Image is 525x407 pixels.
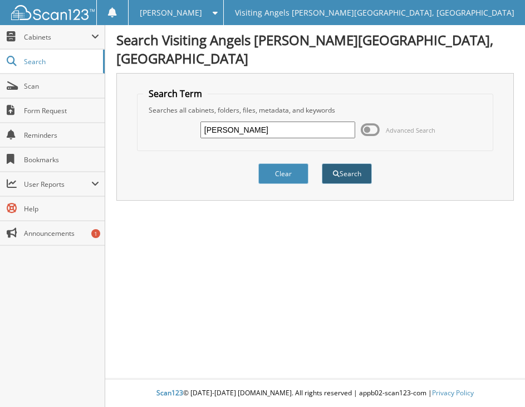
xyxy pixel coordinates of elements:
[24,130,99,140] span: Reminders
[322,163,372,184] button: Search
[11,5,95,20] img: scan123-logo-white.svg
[91,229,100,238] div: 1
[386,126,435,134] span: Advanced Search
[24,180,91,189] span: User Reports
[105,380,525,407] div: © [DATE]-[DATE] [DOMAIN_NAME]. All rights reserved | appb02-scan123-com |
[143,105,488,115] div: Searches all cabinets, folders, files, metadata, and keywords
[24,81,99,91] span: Scan
[432,388,474,398] a: Privacy Policy
[140,9,202,16] span: [PERSON_NAME]
[258,163,308,184] button: Clear
[24,204,99,214] span: Help
[24,229,99,238] span: Announcements
[235,9,514,16] span: Visiting Angels [PERSON_NAME][GEOGRAPHIC_DATA], [GEOGRAPHIC_DATA]
[116,31,514,67] h1: Search Visiting Angels [PERSON_NAME][GEOGRAPHIC_DATA], [GEOGRAPHIC_DATA]
[24,32,91,42] span: Cabinets
[24,155,99,164] span: Bookmarks
[143,88,208,100] legend: Search Term
[24,57,97,66] span: Search
[156,388,183,398] span: Scan123
[24,106,99,115] span: Form Request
